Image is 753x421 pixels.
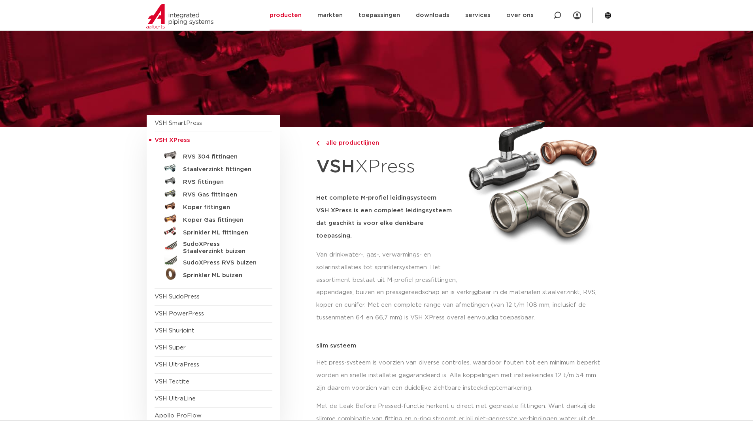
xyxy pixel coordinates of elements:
[183,229,261,236] h5: Sprinkler ML fittingen
[155,379,189,385] a: VSH Tectite
[155,311,204,317] a: VSH PowerPress
[155,212,272,225] a: Koper Gas fittingen
[155,200,272,212] a: Koper fittingen
[155,120,202,126] a: VSH SmartPress
[316,141,319,146] img: chevron-right.svg
[155,137,190,143] span: VSH XPress
[155,255,272,268] a: SudoXPress RVS buizen
[316,286,607,324] p: appendages, buizen en pressgereedschap en is verkrijgbaar in de materialen staalverzinkt, RVS, ko...
[321,140,379,146] span: alle productlijnen
[183,166,261,173] h5: Staalverzinkt fittingen
[155,225,272,238] a: Sprinkler ML fittingen
[155,294,200,300] a: VSH SudoPress
[183,191,261,198] h5: RVS Gas fittingen
[316,152,459,182] h1: XPress
[183,179,261,186] h5: RVS fittingen
[155,413,202,419] a: Apollo ProFlow
[155,149,272,162] a: RVS 304 fittingen
[155,238,272,255] a: SudoXPress Staalverzinkt buizen
[183,272,261,279] h5: Sprinkler ML buizen
[155,328,194,334] a: VSH Shurjoint
[155,345,186,351] a: VSH Super
[155,268,272,280] a: Sprinkler ML buizen
[183,153,261,160] h5: RVS 304 fittingen
[316,357,607,395] p: Het press-systeem is voorzien van diverse controles, waardoor fouten tot een minimum beperkt word...
[155,174,272,187] a: RVS fittingen
[183,217,261,224] h5: Koper Gas fittingen
[316,138,459,148] a: alle productlijnen
[316,158,355,176] strong: VSH
[316,343,607,349] p: slim systeem
[155,396,196,402] a: VSH UltraLine
[155,162,272,174] a: Staalverzinkt fittingen
[183,204,261,211] h5: Koper fittingen
[183,259,261,266] h5: SudoXPress RVS buizen
[183,241,261,255] h5: SudoXPress Staalverzinkt buizen
[316,249,459,287] p: Van drinkwater-, gas-, verwarmings- en solarinstallaties tot sprinklersystemen. Het assortiment b...
[316,192,459,242] h5: Het complete M-profiel leidingsysteem VSH XPress is een compleet leidingsysteem dat geschikt is v...
[155,362,199,368] a: VSH UltraPress
[155,187,272,200] a: RVS Gas fittingen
